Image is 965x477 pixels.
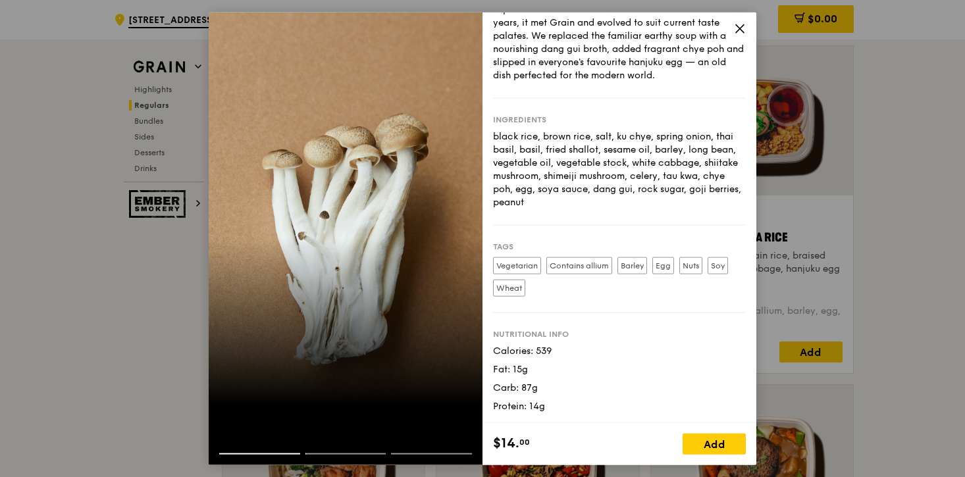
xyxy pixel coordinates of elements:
[493,399,746,413] div: Protein: 14g
[493,381,746,394] div: Carb: 87g
[493,344,746,357] div: Calories: 539
[493,363,746,376] div: Fat: 15g
[493,130,746,209] div: black rice, brown rice, salt, ku chye, spring onion, thai basil, basil, fried shallot, sesame oil...
[708,257,728,274] label: Soy
[493,257,541,274] label: Vegetarian
[546,257,612,274] label: Contains allium
[493,328,746,339] div: Nutritional info
[493,434,519,453] span: $14.
[683,434,746,455] div: Add
[652,257,674,274] label: Egg
[679,257,702,274] label: Nuts
[493,114,746,124] div: Ingredients
[493,279,525,296] label: Wheat
[493,241,746,251] div: Tags
[617,257,647,274] label: Barley
[519,437,530,447] span: 00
